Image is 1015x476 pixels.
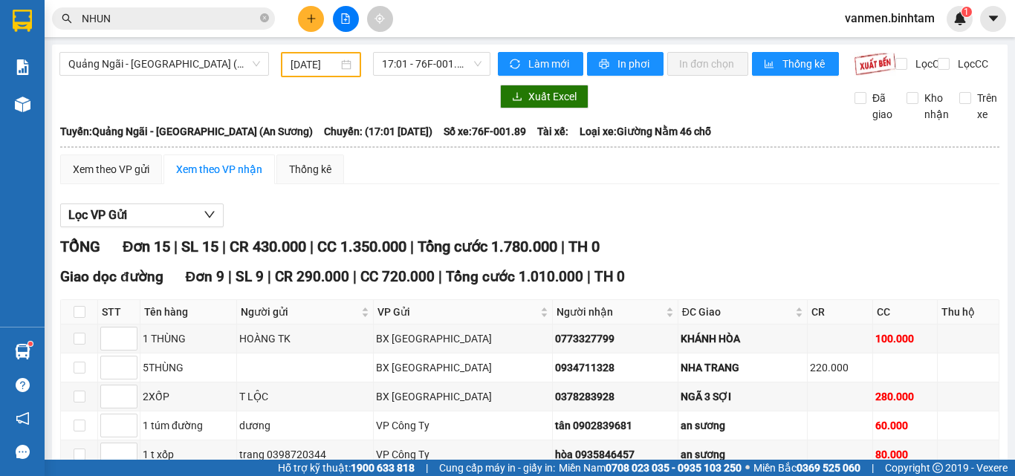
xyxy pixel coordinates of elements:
span: CR 290.000 [275,268,349,285]
span: | [872,460,874,476]
span: Kho nhận [918,90,955,123]
span: ĐC Giao [682,304,793,320]
span: Số xe: 76F-001.89 [444,123,526,140]
div: tân 0902839681 [555,417,675,434]
span: Đã giao [866,90,898,123]
th: STT [98,300,140,325]
span: Miền Bắc [753,460,860,476]
div: 100.000 [875,330,935,347]
div: trang 0398720344 [239,446,371,463]
div: 0934711328 [555,359,675,376]
span: 17:01 - 76F-001.89 [382,53,481,75]
div: 60.000 [875,417,935,434]
button: Lọc VP Gửi [60,203,224,227]
strong: 0369 525 060 [797,462,860,474]
span: | [222,238,226,255]
div: NGÃ 3 SỢI [681,388,805,405]
span: SL 9 [236,268,264,285]
span: | [426,460,428,476]
td: BX Quảng Ngãi [374,325,553,353]
span: Cung cấp máy in - giấy in: [439,460,555,476]
img: solution-icon [15,59,30,75]
span: | [267,268,271,285]
sup: 1 [962,7,972,17]
img: icon-new-feature [953,12,967,25]
button: file-add [333,6,359,32]
button: plus [298,6,324,32]
img: logo-vxr [13,10,32,32]
span: bar-chart [764,59,776,71]
span: Đơn 9 [186,268,225,285]
span: search [62,13,72,24]
div: 1 túm đường [143,417,234,434]
div: NHA TRANG [681,359,805,376]
span: SL 15 [181,238,218,255]
span: close-circle [260,12,269,26]
img: 9k= [854,52,896,76]
span: CR 430.000 [230,238,306,255]
span: | [310,238,314,255]
span: Giao dọc đường [60,268,163,285]
span: file-add [340,13,351,24]
strong: 0708 023 035 - 0935 103 250 [606,462,742,474]
span: Thống kê [782,56,827,72]
button: In đơn chọn [667,52,748,76]
td: BX Quảng Ngãi [374,353,553,382]
span: 1 [964,7,969,17]
span: | [561,238,565,255]
span: Lọc VP Gửi [68,206,127,224]
span: | [438,268,442,285]
span: | [353,268,357,285]
div: 0773327799 [555,330,675,347]
div: dương [239,417,371,434]
span: Làm mới [528,56,571,72]
button: aim [367,6,393,32]
span: Loại xe: Giường Nằm 46 chỗ [580,123,711,140]
td: BX Quảng Ngãi [374,382,553,411]
span: TỔNG [60,238,100,255]
div: 80.000 [875,446,935,463]
div: Xem theo VP nhận [176,161,262,177]
span: Tổng cước 1.780.000 [418,238,557,255]
button: bar-chartThống kê [752,52,839,76]
span: Người gửi [241,304,358,320]
span: In phơi [617,56,652,72]
span: Trên xe [971,90,1003,123]
div: Thống kê [289,161,331,177]
span: Tổng cước 1.010.000 [446,268,583,285]
div: KHÁNH HÒA [681,330,805,347]
span: down [204,209,215,221]
span: Quảng Ngãi - Sài Gòn (An Sương) [68,53,260,75]
div: hòa 0935846457 [555,446,675,463]
div: BX [GEOGRAPHIC_DATA] [376,359,550,376]
img: warehouse-icon [15,344,30,359]
button: syncLàm mới [498,52,583,76]
span: message [16,445,30,459]
span: Miền Nam [559,460,742,476]
span: Tài xế: [537,123,568,140]
span: | [228,268,232,285]
span: CC 720.000 [360,268,435,285]
th: CR [808,300,872,325]
div: an sương [681,446,805,463]
span: CC 1.350.000 [317,238,406,255]
span: ⚪️ [745,465,750,471]
div: BX [GEOGRAPHIC_DATA] [376,388,550,405]
span: copyright [933,463,943,473]
span: question-circle [16,378,30,392]
button: printerIn phơi [587,52,664,76]
div: an sương [681,417,805,434]
span: caret-down [987,12,1000,25]
div: VP Công Ty [376,417,550,434]
img: warehouse-icon [15,97,30,112]
span: | [587,268,591,285]
span: sync [510,59,522,71]
input: 11/08/2025 [291,56,338,73]
div: 1 THÙNG [143,330,234,347]
span: plus [306,13,317,24]
span: close-circle [260,13,269,22]
span: download [512,91,522,103]
span: Lọc CC [952,56,990,72]
b: Tuyến: Quảng Ngãi - [GEOGRAPHIC_DATA] (An Sương) [60,125,313,137]
div: 5THÙNG [143,359,234,376]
